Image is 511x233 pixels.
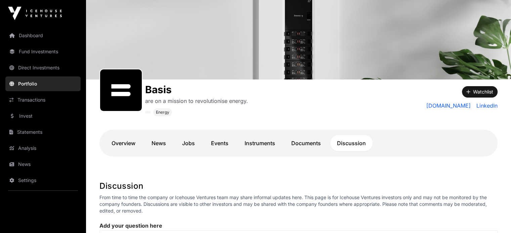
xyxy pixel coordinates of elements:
[5,44,81,59] a: Fund Investments
[145,97,248,105] p: are on a mission to revolutionise energy.
[462,86,498,98] button: Watchlist
[204,135,235,151] a: Events
[5,109,81,123] a: Invest
[238,135,282,151] a: Instruments
[99,222,498,229] label: Add your question here
[5,28,81,43] a: Dashboard
[426,102,471,110] a: [DOMAIN_NAME]
[145,135,173,151] a: News
[99,194,498,214] p: From time to time the company or Icehouse Ventures team may share informal updates here. This pag...
[103,72,139,108] img: SVGs_Basis.svg
[330,135,373,151] a: Discussion
[474,102,498,110] a: LinkedIn
[105,135,142,151] a: Overview
[99,181,498,191] h1: Discussion
[5,76,81,91] a: Portfolio
[156,110,169,115] span: Energy
[105,135,492,151] nav: Tabs
[175,135,202,151] a: Jobs
[285,135,328,151] a: Documents
[5,93,81,107] a: Transactions
[5,173,81,188] a: Settings
[5,157,81,172] a: News
[5,60,81,75] a: Direct Investments
[477,201,511,233] iframe: Chat Widget
[145,83,248,96] h1: Basis
[5,125,81,139] a: Statements
[8,7,62,20] img: Icehouse Ventures Logo
[5,141,81,156] a: Analysis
